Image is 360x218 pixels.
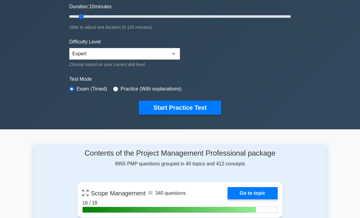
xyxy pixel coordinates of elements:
[77,149,283,158] h4: Contents of the Project Management Professional package
[139,101,221,115] button: Start Practice Test
[69,76,291,83] label: Test Mode
[69,24,291,31] div: Slide to adjust test duration (5-120 minutes)
[69,3,112,10] label: Duration: minutes
[69,61,180,68] div: Choose based on your current skill level
[69,38,101,46] label: Difficulty Level
[228,187,278,199] a: Go to topic
[121,85,181,93] label: Practice (With explanations)
[77,85,107,93] label: Exam (Timed)
[89,4,95,9] span: 10
[77,149,283,168] div: 9955 PMP questions grouped in 40 topics and 412 concepts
